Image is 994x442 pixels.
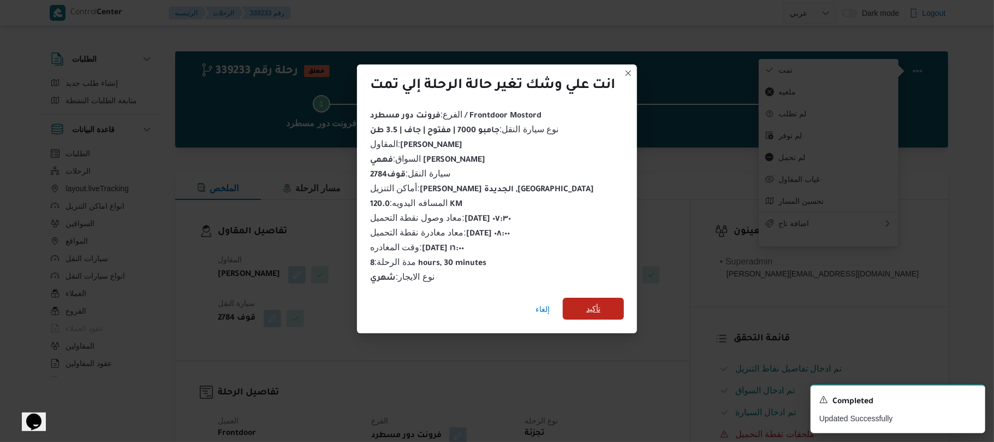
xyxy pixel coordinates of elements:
button: إلغاء [531,298,554,320]
span: مدة الرحلة : [370,257,486,267]
iframe: chat widget [11,398,46,431]
div: انت علي وشك تغير حالة الرحلة إلي تمت [370,78,615,95]
span: Completed [832,396,873,409]
span: أماكن التنزيل : [370,184,594,193]
span: معاد وصول نقطة التحميل : [370,213,511,222]
span: تأكيد [586,302,600,315]
button: Closes this modal window [622,67,635,80]
b: جامبو 7000 | مفتوح | جاف | 3.5 طن [370,127,499,135]
b: [PERSON_NAME] الجديدة ,[GEOGRAPHIC_DATA] [420,186,594,195]
b: 120.0 KM [370,201,462,209]
p: Updated Successfully [819,413,977,425]
b: فرونت دور مسطرد / Frontdoor Mostord [370,112,541,121]
b: فهمي [PERSON_NAME] [370,156,485,165]
span: وقت المغادره : [370,243,464,252]
button: تأكيد [563,298,624,320]
b: قوف2784 [370,171,406,180]
span: معاد مغادرة نقطة التحميل : [370,228,510,237]
b: [DATE] ٠٨:٠٠ [466,230,510,239]
div: Notification [819,394,977,409]
span: المسافه اليدويه : [370,198,462,208]
span: نوع سيارة النقل : [370,125,558,134]
b: [DATE] ١٦:٠٠ [422,245,464,254]
span: نوع الايجار : [370,272,434,281]
span: الفرع : [370,110,541,119]
b: شهري [370,274,396,283]
span: المقاول : [370,139,462,149]
span: سيارة النقل : [370,169,450,178]
b: 8 hours, 30 minutes [370,260,486,268]
span: إلغاء [535,303,550,316]
b: [PERSON_NAME] [400,142,462,150]
span: السواق : [370,154,485,163]
b: [DATE] ٠٧:٣٠ [465,215,511,224]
